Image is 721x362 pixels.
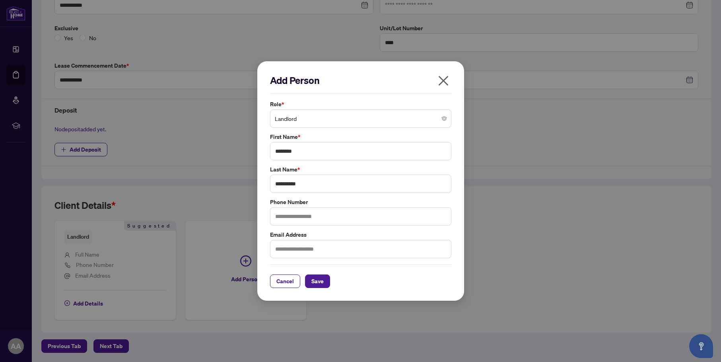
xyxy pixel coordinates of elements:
h2: Add Person [270,74,451,87]
span: Save [311,275,324,288]
button: Cancel [270,274,300,288]
span: Cancel [276,275,294,288]
label: Last Name [270,165,451,174]
span: close [437,74,450,87]
button: Save [305,274,330,288]
button: Open asap [689,334,713,358]
label: Phone Number [270,198,451,206]
span: Landlord [275,111,447,126]
label: First Name [270,132,451,141]
span: close-circle [442,116,447,121]
label: Email Address [270,230,451,239]
label: Role [270,100,451,109]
